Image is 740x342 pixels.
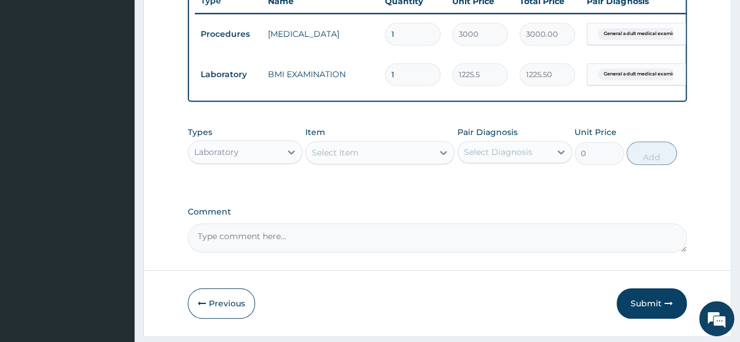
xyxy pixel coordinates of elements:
[305,126,325,138] label: Item
[262,22,379,46] td: [MEDICAL_DATA]
[188,288,255,319] button: Previous
[195,23,262,45] td: Procedures
[464,146,532,158] div: Select Diagnosis
[598,28,689,40] span: General adult medical examinat...
[194,146,239,158] div: Laboratory
[312,147,359,158] div: Select Item
[627,141,676,165] button: Add
[195,64,262,85] td: Laboratory
[68,99,161,217] span: We're online!
[6,222,223,263] textarea: Type your message and hit 'Enter'
[598,68,689,80] span: General adult medical examinat...
[617,288,687,319] button: Submit
[61,65,197,81] div: Chat with us now
[457,126,518,138] label: Pair Diagnosis
[192,6,220,34] div: Minimize live chat window
[188,127,212,137] label: Types
[262,63,379,86] td: BMI EXAMINATION
[22,58,47,88] img: d_794563401_company_1708531726252_794563401
[574,126,617,138] label: Unit Price
[188,207,687,217] label: Comment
